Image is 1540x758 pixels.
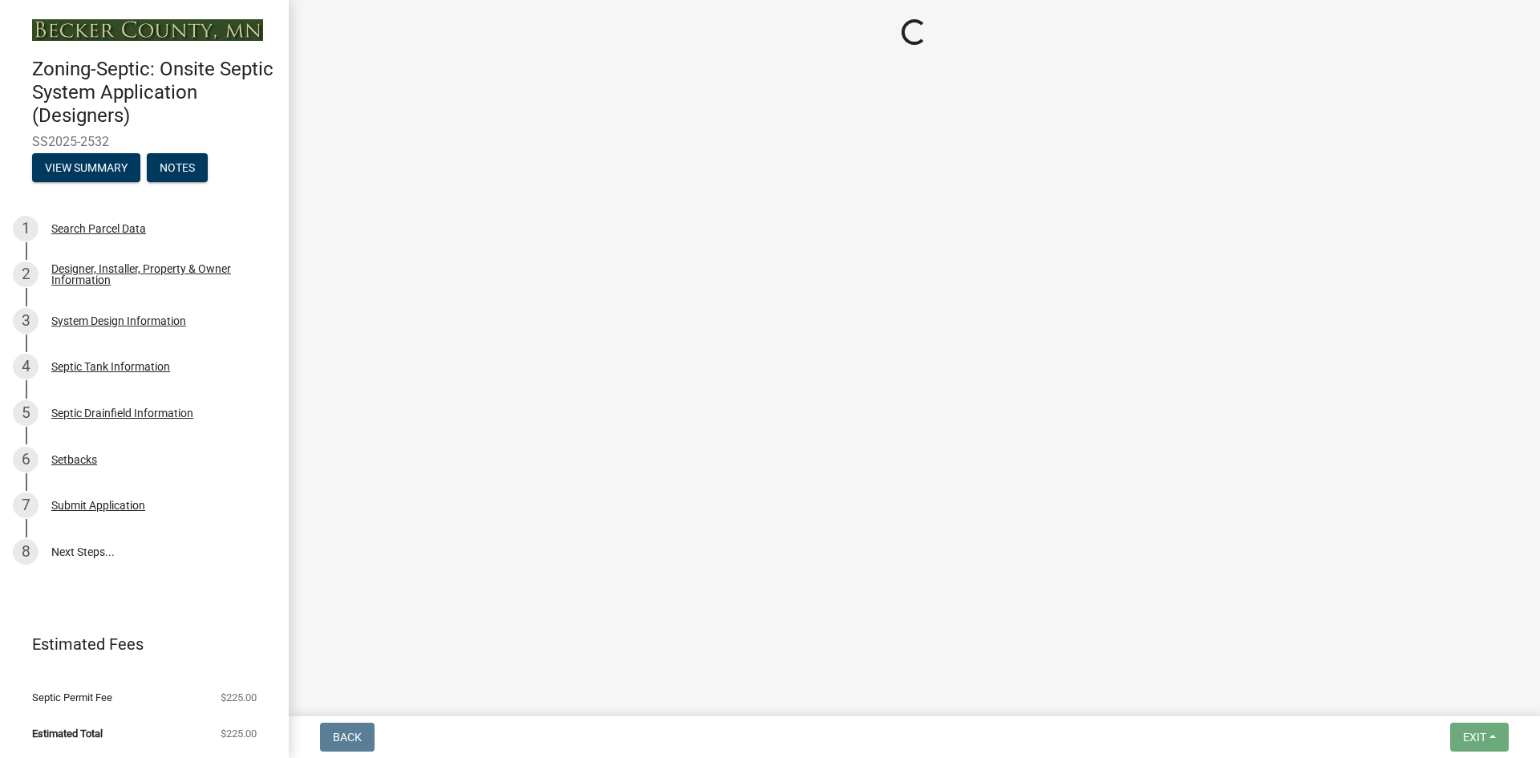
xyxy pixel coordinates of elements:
div: Setbacks [51,454,97,465]
button: Exit [1450,723,1509,752]
span: Septic Permit Fee [32,692,112,703]
div: 6 [13,447,38,472]
span: $225.00 [221,728,257,739]
span: Back [333,731,362,744]
div: 5 [13,400,38,426]
div: Designer, Installer, Property & Owner Information [51,263,263,286]
button: Back [320,723,375,752]
a: Estimated Fees [13,628,263,660]
div: 1 [13,216,38,241]
div: Submit Application [51,500,145,511]
div: Septic Drainfield Information [51,407,193,419]
div: 4 [13,354,38,379]
button: Notes [147,153,208,182]
div: Septic Tank Information [51,361,170,372]
span: Exit [1463,731,1486,744]
span: Estimated Total [32,728,103,739]
button: View Summary [32,153,140,182]
span: $225.00 [221,692,257,703]
h4: Zoning-Septic: Onsite Septic System Application (Designers) [32,58,276,127]
img: Becker County, Minnesota [32,19,263,41]
wm-modal-confirm: Summary [32,162,140,175]
div: Search Parcel Data [51,223,146,234]
div: System Design Information [51,315,186,326]
div: 3 [13,308,38,334]
div: 2 [13,261,38,287]
div: 8 [13,539,38,565]
span: SS2025-2532 [32,134,257,149]
wm-modal-confirm: Notes [147,162,208,175]
div: 7 [13,492,38,518]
